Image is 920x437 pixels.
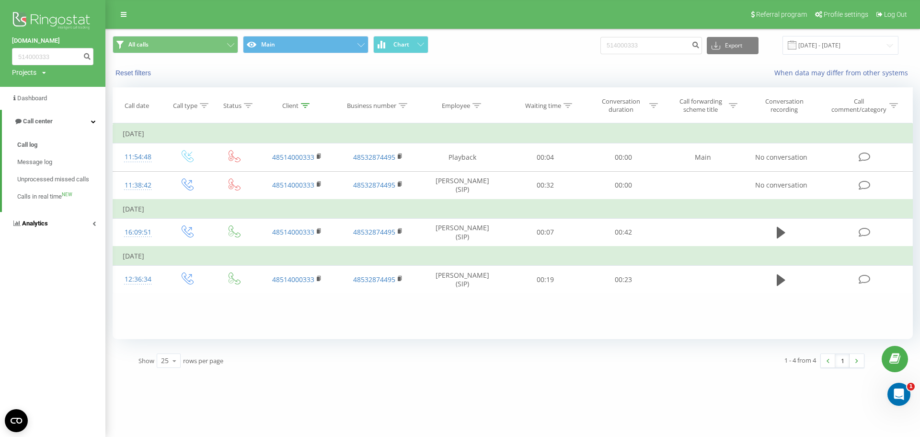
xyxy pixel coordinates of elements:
span: Calls in real time [17,192,62,201]
div: 11:38:42 [123,176,153,195]
div: 12:36:34 [123,270,153,289]
a: 48514000333 [272,227,314,236]
span: Log Out [884,11,907,18]
img: Ringostat logo [12,10,93,34]
span: rows per page [183,356,223,365]
td: [DATE] [113,200,913,219]
td: 00:00 [585,143,663,171]
div: Business number [347,102,396,110]
td: Main [663,143,744,171]
div: Status [223,102,241,110]
div: 25 [161,356,169,366]
button: Open CMP widget [5,409,28,432]
div: Call date [125,102,149,110]
td: [PERSON_NAME] (SIP) [419,266,506,294]
td: 00:19 [506,266,585,294]
span: 1 [907,383,915,390]
a: 48532874495 [353,275,395,284]
span: Message log [17,157,52,167]
span: Show [138,356,154,365]
td: 00:04 [506,143,585,171]
div: Call type [173,102,197,110]
a: Call log [17,136,105,154]
input: Search by number [12,48,93,65]
button: Export [707,37,759,54]
div: Conversation duration [596,97,647,114]
td: [DATE] [113,247,913,266]
a: 1 [835,354,850,367]
div: Call forwarding scheme title [675,97,726,114]
td: [DATE] [113,124,913,143]
span: No conversation [755,180,807,189]
input: Search by number [600,37,702,54]
span: Referral program [756,11,807,18]
td: [PERSON_NAME] (SIP) [419,171,506,200]
a: When data may differ from other systems [774,68,913,77]
td: 00:07 [506,218,585,247]
span: Dashboard [17,94,47,102]
div: 11:54:48 [123,148,153,166]
a: 48514000333 [272,275,314,284]
td: 00:32 [506,171,585,200]
td: 00:00 [585,171,663,200]
div: Client [282,102,299,110]
button: Reset filters [113,69,156,77]
button: Main [243,36,368,53]
td: 00:42 [585,218,663,247]
button: All calls [113,36,238,53]
a: 48532874495 [353,153,395,162]
div: 16:09:51 [123,223,153,242]
a: Calls in real timeNEW [17,188,105,205]
div: 1 - 4 from 4 [784,355,816,365]
span: Unprocessed missed calls [17,175,89,184]
a: [DOMAIN_NAME] [12,36,93,46]
span: Analytics [22,220,48,227]
span: Chart [393,41,409,48]
span: Profile settings [824,11,868,18]
a: 48514000333 [272,180,314,189]
span: No conversation [755,153,807,162]
a: 48514000333 [272,153,314,162]
div: Conversation recording [753,97,816,114]
iframe: Intercom live chat [887,383,910,406]
td: Playback [419,143,506,171]
a: 48532874495 [353,180,395,189]
a: Unprocessed missed calls [17,171,105,188]
a: Message log [17,154,105,171]
a: 48532874495 [353,227,395,236]
span: Call log [17,140,37,150]
span: Call center [23,118,53,125]
span: All calls [128,41,149,48]
div: Projects [12,68,36,77]
td: 00:23 [585,266,663,294]
td: [PERSON_NAME] (SIP) [419,218,506,247]
button: Chart [373,36,428,53]
div: Employee [442,102,470,110]
div: Waiting time [525,102,561,110]
div: Call comment/category [831,97,887,114]
a: Call center [2,110,105,133]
